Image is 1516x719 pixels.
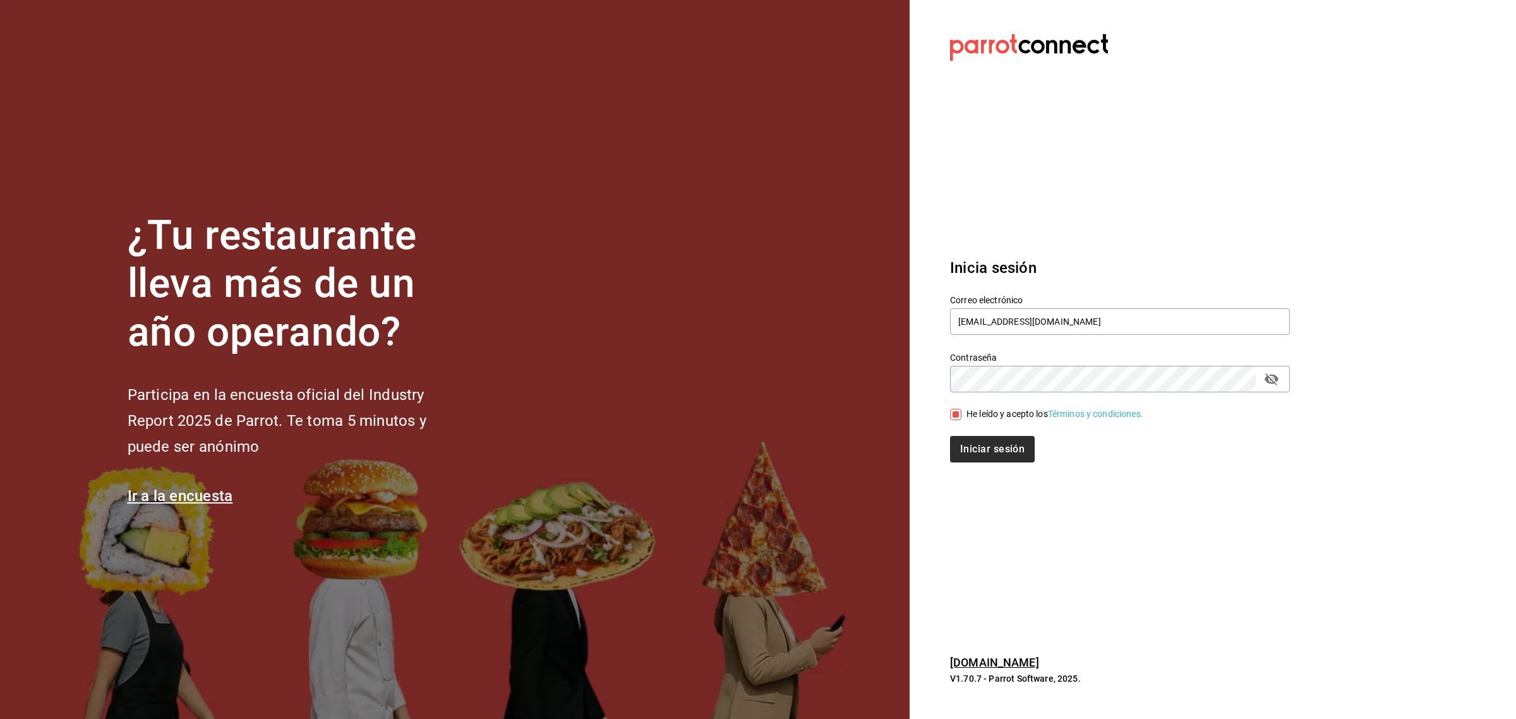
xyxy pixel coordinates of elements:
[1261,368,1282,390] button: passwordField
[950,353,1290,361] label: Contraseña
[128,212,469,357] h1: ¿Tu restaurante lleva más de un año operando?
[128,487,233,505] a: Ir a la encuesta
[950,257,1290,279] h3: Inicia sesión
[128,382,469,459] h2: Participa en la encuesta oficial del Industry Report 2025 de Parrot. Te toma 5 minutos y puede se...
[966,408,1143,421] div: He leído y acepto los
[950,295,1290,304] label: Correo electrónico
[950,656,1039,669] a: [DOMAIN_NAME]
[950,672,1290,685] p: V1.70.7 - Parrot Software, 2025.
[1048,409,1143,419] a: Términos y condiciones.
[950,308,1290,335] input: Ingresa tu correo electrónico
[950,436,1035,462] button: Iniciar sesión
